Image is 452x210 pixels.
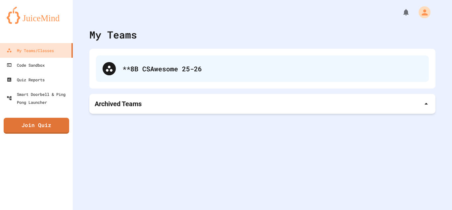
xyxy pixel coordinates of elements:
p: Archived Teams [95,99,142,108]
div: My Teams/Classes [7,46,54,54]
div: **8B CSAwesome 25-26 [96,55,429,82]
div: Quiz Reports [7,76,45,84]
a: Join Quiz [4,118,69,134]
div: **8B CSAwesome 25-26 [122,64,422,74]
div: My Teams [89,27,137,42]
img: logo-orange.svg [7,7,66,24]
div: My Notifications [390,7,412,18]
div: Code Sandbox [7,61,45,69]
div: My Account [412,5,432,20]
div: Smart Doorbell & Ping Pong Launcher [7,90,70,106]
